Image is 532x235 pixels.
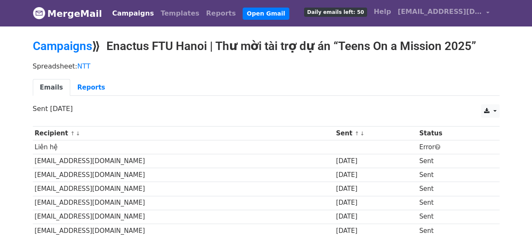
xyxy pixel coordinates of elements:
[70,130,75,137] a: ↑
[417,154,489,168] td: Sent
[157,5,203,22] a: Templates
[243,8,289,20] a: Open Gmail
[76,130,80,137] a: ↓
[417,182,489,196] td: Sent
[33,168,334,182] td: [EMAIL_ADDRESS][DOMAIN_NAME]
[33,62,500,71] p: Spreadsheet:
[33,39,500,53] h2: ⟫ Enactus FTU Hanoi | Thư mời tài trợ dự án “Teens On a Mission 2025”
[417,140,489,154] td: Error
[417,168,489,182] td: Sent
[33,210,334,224] td: [EMAIL_ADDRESS][DOMAIN_NAME]
[33,5,102,22] a: MergeMail
[33,127,334,140] th: Recipient
[371,3,394,20] a: Help
[33,196,334,210] td: [EMAIL_ADDRESS][DOMAIN_NAME]
[336,198,415,208] div: [DATE]
[355,130,359,137] a: ↑
[336,212,415,222] div: [DATE]
[334,127,417,140] th: Sent
[304,8,367,17] span: Daily emails left: 50
[360,130,365,137] a: ↓
[336,170,415,180] div: [DATE]
[417,210,489,224] td: Sent
[33,7,45,19] img: MergeMail logo
[33,79,70,96] a: Emails
[70,79,112,96] a: Reports
[394,3,493,23] a: [EMAIL_ADDRESS][DOMAIN_NAME]
[33,39,92,53] a: Campaigns
[203,5,239,22] a: Reports
[109,5,157,22] a: Campaigns
[336,184,415,194] div: [DATE]
[77,62,90,70] a: NTT
[33,154,334,168] td: [EMAIL_ADDRESS][DOMAIN_NAME]
[398,7,482,17] span: [EMAIL_ADDRESS][DOMAIN_NAME]
[301,3,370,20] a: Daily emails left: 50
[33,140,334,154] td: Liên hệ
[33,182,334,196] td: [EMAIL_ADDRESS][DOMAIN_NAME]
[33,104,500,113] p: Sent [DATE]
[336,156,415,166] div: [DATE]
[417,196,489,210] td: Sent
[417,127,489,140] th: Status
